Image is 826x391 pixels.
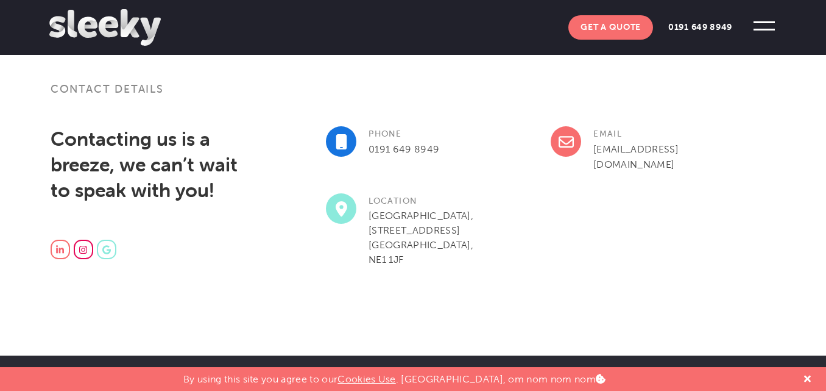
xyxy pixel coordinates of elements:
[326,209,528,267] p: [GEOGRAPHIC_DATA], [STREET_ADDRESS] [GEOGRAPHIC_DATA], NE1 1JF
[337,373,396,385] a: Cookies Use
[656,15,744,40] a: 0191 649 8949
[51,126,253,203] h2: Contacting us is a breeze, we can’t wait to speak with you!
[56,245,64,254] img: linkedin-in.svg
[369,143,439,155] a: 0191 649 8949
[551,126,753,142] h3: Email
[568,15,653,40] a: Get A Quote
[559,134,574,149] img: envelope-regular.svg
[49,9,160,46] img: Sleeky Web Design Newcastle
[336,201,347,217] img: location-dot-solid.svg
[593,143,679,170] a: [EMAIL_ADDRESS][DOMAIN_NAME]
[183,367,605,385] p: By using this site you agree to our . [GEOGRAPHIC_DATA], om nom nom nom
[326,193,528,209] h3: Location
[336,134,347,149] img: mobile-solid.svg
[79,245,87,254] img: instagram.svg
[326,126,528,142] h3: Phone
[51,82,775,111] h3: Contact details
[102,245,111,254] img: google.svg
